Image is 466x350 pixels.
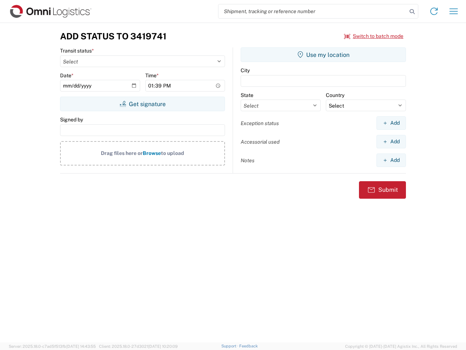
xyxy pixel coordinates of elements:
[241,139,280,145] label: Accessorial used
[145,72,159,79] label: Time
[376,153,406,167] button: Add
[376,135,406,148] button: Add
[376,116,406,130] button: Add
[60,31,166,42] h3: Add Status to 3419741
[161,150,184,156] span: to upload
[241,47,406,62] button: Use my location
[241,157,254,164] label: Notes
[60,116,83,123] label: Signed by
[221,344,240,348] a: Support
[239,344,258,348] a: Feedback
[326,92,344,98] label: Country
[99,344,178,349] span: Client: 2025.18.0-27d3021
[148,344,178,349] span: [DATE] 10:20:09
[60,47,94,54] label: Transit status
[60,72,74,79] label: Date
[241,67,250,74] label: City
[9,344,96,349] span: Server: 2025.18.0-c7ad5f513fb
[344,30,403,42] button: Switch to batch mode
[218,4,407,18] input: Shipment, tracking or reference number
[241,92,253,98] label: State
[66,344,96,349] span: [DATE] 14:43:55
[345,343,457,350] span: Copyright © [DATE]-[DATE] Agistix Inc., All Rights Reserved
[60,97,225,111] button: Get signature
[143,150,161,156] span: Browse
[241,120,279,127] label: Exception status
[359,181,406,199] button: Submit
[101,150,143,156] span: Drag files here or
